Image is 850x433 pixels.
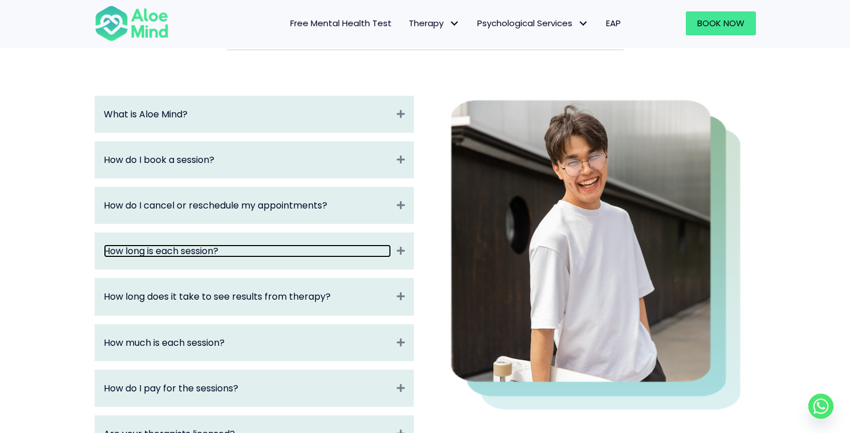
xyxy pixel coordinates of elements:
i: Expand [397,199,405,212]
a: TherapyTherapy: submenu [400,11,469,35]
i: Expand [397,153,405,166]
i: Expand [397,244,405,258]
span: EAP [606,17,621,29]
a: How do I book a session? [104,153,391,166]
i: Expand [397,382,405,395]
a: How do I pay for the sessions? [104,382,391,395]
a: Free Mental Health Test [282,11,400,35]
a: EAP [597,11,629,35]
span: Psychological Services [477,17,589,29]
nav: Menu [184,11,629,35]
a: How long does it take to see results from therapy? [104,290,391,303]
img: Aloe mind Logo [95,5,169,42]
span: Book Now [697,17,745,29]
i: Expand [397,290,405,303]
a: Psychological ServicesPsychological Services: submenu [469,11,597,35]
a: Whatsapp [808,394,833,419]
a: How do I cancel or reschedule my appointments? [104,199,391,212]
a: What is Aloe Mind? [104,108,391,121]
a: How long is each session? [104,244,391,258]
i: Expand [397,108,405,121]
span: Psychological Services: submenu [575,15,592,32]
span: Therapy: submenu [446,15,463,32]
a: Book Now [686,11,756,35]
span: Free Mental Health Test [290,17,392,29]
img: happy asian boy [437,96,756,415]
span: Therapy [409,17,460,29]
i: Expand [397,336,405,349]
a: How much is each session? [104,336,391,349]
